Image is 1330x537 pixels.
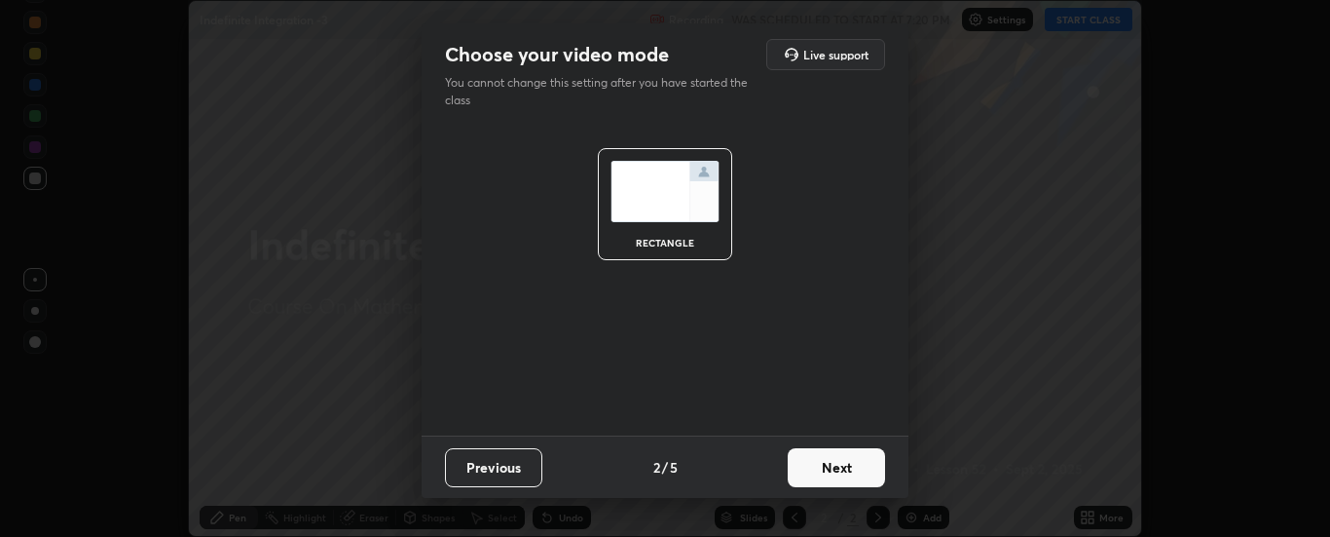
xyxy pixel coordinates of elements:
[445,74,760,109] p: You cannot change this setting after you have started the class
[445,42,669,67] h2: Choose your video mode
[653,457,660,478] h4: 2
[626,238,704,248] div: rectangle
[670,457,678,478] h4: 5
[445,448,542,487] button: Previous
[610,161,720,222] img: normalScreenIcon.ae25ed63.svg
[788,448,885,487] button: Next
[803,49,868,60] h5: Live support
[662,457,668,478] h4: /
